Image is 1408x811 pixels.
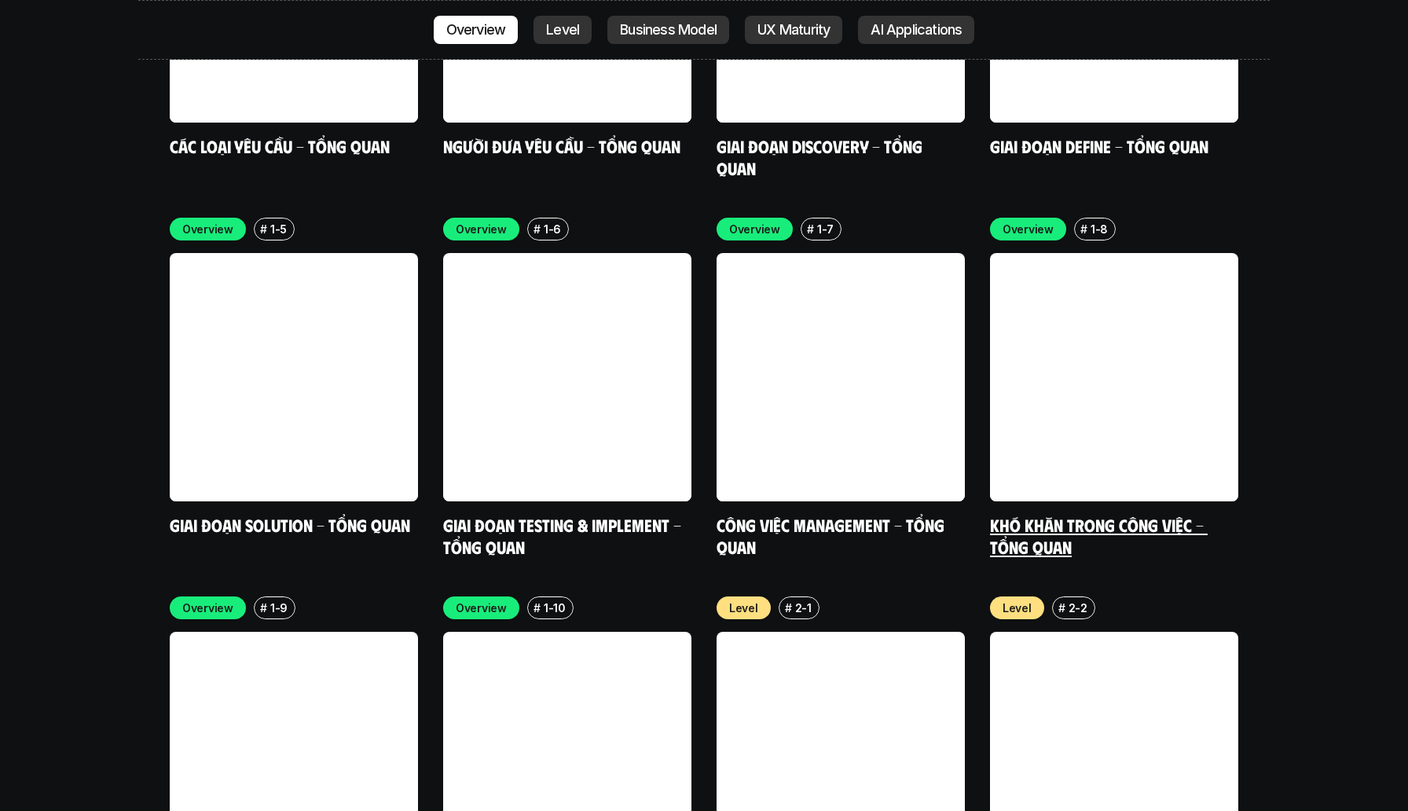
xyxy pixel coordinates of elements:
[807,223,814,235] h6: #
[729,221,780,237] p: Overview
[544,221,561,237] p: 1-6
[544,600,566,616] p: 1-10
[717,514,948,557] a: Công việc Management - Tổng quan
[990,135,1208,156] a: Giai đoạn Define - Tổng quan
[1069,600,1087,616] p: 2-2
[182,221,233,237] p: Overview
[170,135,390,156] a: Các loại yêu cầu - Tổng quan
[717,135,926,178] a: Giai đoạn Discovery - Tổng quan
[170,514,410,535] a: Giai đoạn Solution - Tổng quan
[533,602,541,614] h6: #
[795,600,812,616] p: 2-1
[182,600,233,616] p: Overview
[456,221,507,237] p: Overview
[1080,223,1087,235] h6: #
[1003,600,1032,616] p: Level
[817,221,834,237] p: 1-7
[456,600,507,616] p: Overview
[1003,221,1054,237] p: Overview
[270,221,287,237] p: 1-5
[785,602,792,614] h6: #
[443,514,685,557] a: Giai đoạn Testing & Implement - Tổng quan
[1091,221,1108,237] p: 1-8
[1058,602,1065,614] h6: #
[533,223,541,235] h6: #
[434,16,519,44] a: Overview
[443,135,680,156] a: Người đưa yêu cầu - Tổng quan
[990,514,1208,557] a: Khó khăn trong công việc - Tổng quan
[260,602,267,614] h6: #
[729,600,758,616] p: Level
[260,223,267,235] h6: #
[270,600,288,616] p: 1-9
